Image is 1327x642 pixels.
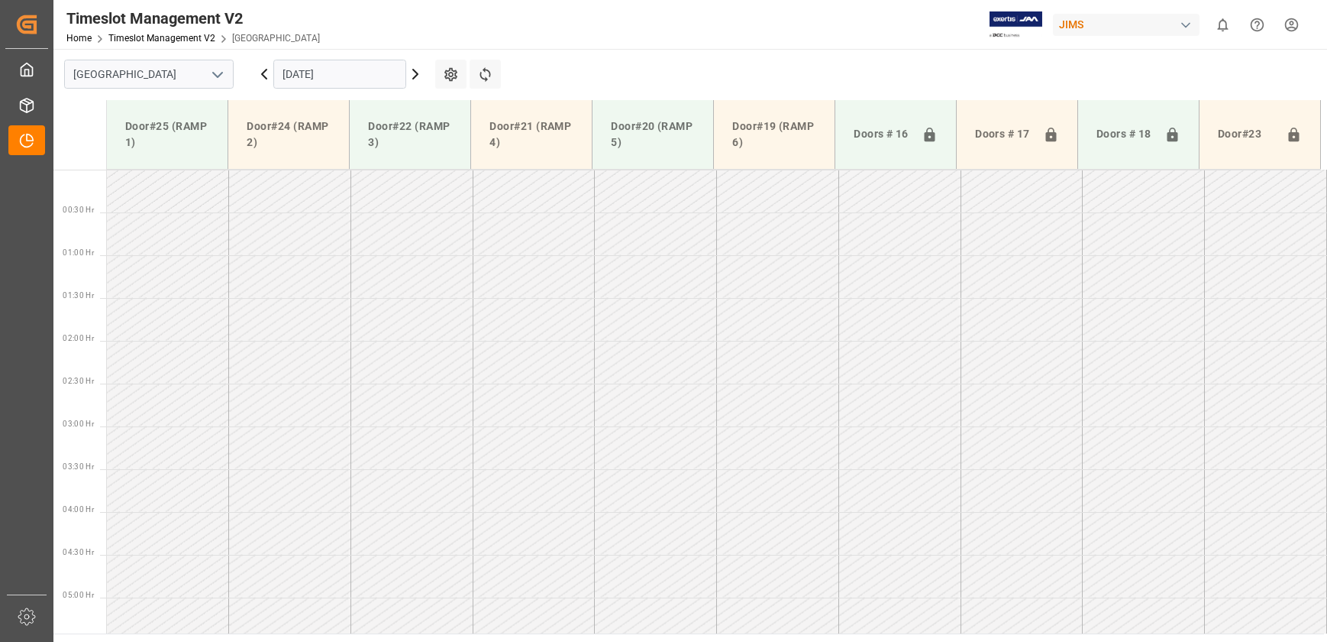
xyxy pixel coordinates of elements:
div: Doors # 17 [969,120,1037,149]
input: Type to search/select [64,60,234,89]
div: Doors # 16 [848,120,915,149]
span: 00:30 Hr [63,206,94,214]
div: JIMS [1053,14,1199,36]
span: 03:00 Hr [63,420,94,428]
button: show 0 new notifications [1206,8,1240,42]
span: 02:30 Hr [63,377,94,385]
div: Door#25 (RAMP 1) [119,112,215,157]
div: Door#19 (RAMP 6) [726,112,822,157]
button: open menu [205,63,228,86]
span: 04:00 Hr [63,505,94,514]
span: 02:00 Hr [63,334,94,342]
input: DD.MM.YYYY [273,60,406,89]
a: Home [66,33,92,44]
div: Door#23 [1212,120,1280,149]
button: JIMS [1053,10,1206,39]
span: 05:00 Hr [63,591,94,599]
div: Door#21 (RAMP 4) [483,112,580,157]
span: 01:30 Hr [63,291,94,300]
div: Door#24 (RAMP 2) [241,112,337,157]
span: 03:30 Hr [63,462,94,471]
span: 04:30 Hr [63,548,94,556]
div: Door#22 (RAMP 3) [362,112,458,157]
a: Timeslot Management V2 [108,33,215,44]
button: Help Center [1240,8,1274,42]
div: Doors # 18 [1090,120,1158,149]
div: Timeslot Management V2 [66,7,320,30]
div: Door#20 (RAMP 5) [605,112,701,157]
span: 01:00 Hr [63,248,94,257]
img: Exertis%20JAM%20-%20Email%20Logo.jpg_1722504956.jpg [990,11,1042,38]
